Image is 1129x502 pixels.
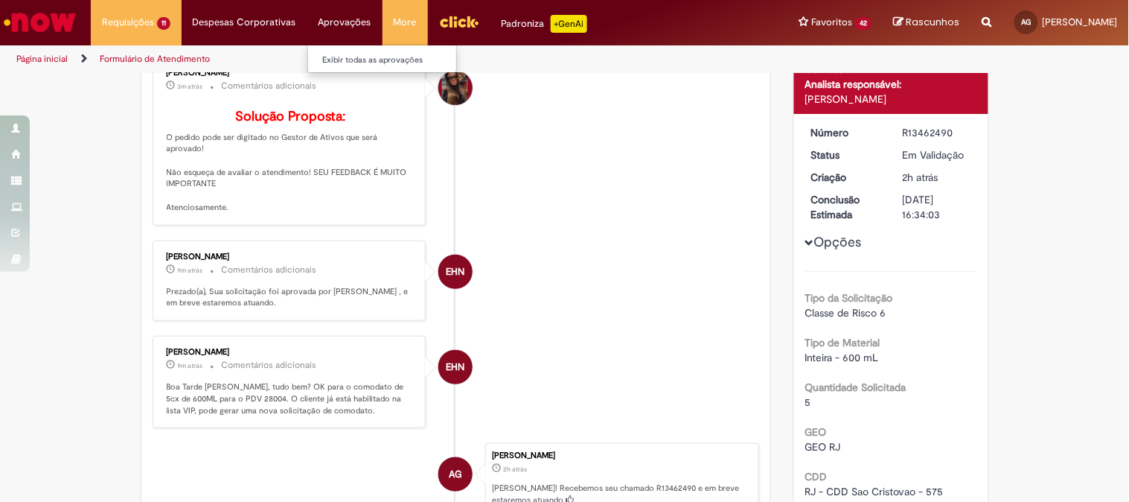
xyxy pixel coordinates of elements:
[502,15,587,33] div: Padroniza
[167,252,415,261] div: [PERSON_NAME]
[178,82,203,91] time: 29/08/2025 15:39:18
[805,336,880,349] b: Tipo de Material
[222,80,317,92] small: Comentários adicionais
[503,465,527,474] span: 2h atrás
[903,192,972,222] div: [DATE] 16:34:03
[308,52,472,69] a: Exibir todas as aprovações
[1022,17,1032,27] span: AG
[903,147,972,162] div: Em Validação
[222,359,317,372] small: Comentários adicionais
[805,440,841,454] span: GEO RJ
[438,350,473,384] div: Erick Henrique Nery
[805,77,977,92] div: Analista responsável:
[855,17,871,30] span: 42
[11,45,741,73] ul: Trilhas de página
[903,171,938,184] span: 2h atrás
[157,17,170,30] span: 11
[805,381,906,394] b: Quantidade Solicitada
[193,15,296,30] span: Despesas Corporativas
[167,69,415,77] div: [PERSON_NAME]
[167,109,415,214] p: O pedido pode ser digitado no Gestor de Ativos que será aprovado! Não esqueça de avaliar o atendi...
[439,10,479,33] img: click_logo_yellow_360x200.png
[805,395,811,409] span: 5
[178,82,203,91] span: 3m atrás
[178,361,203,370] time: 29/08/2025 15:33:58
[178,266,203,275] span: 9m atrás
[1043,16,1118,28] span: [PERSON_NAME]
[438,71,473,105] div: Desiree da Silva Germano
[805,470,828,483] b: CDD
[903,171,938,184] time: 29/08/2025 13:49:07
[894,16,960,30] a: Rascunhos
[805,425,827,439] b: GEO
[805,291,893,305] b: Tipo da Solicitação
[811,15,852,30] span: Favoritos
[307,45,457,73] ul: Aprovações
[800,170,892,185] dt: Criação
[167,348,415,357] div: [PERSON_NAME]
[903,125,972,140] div: R13462490
[805,485,944,498] span: RJ - CDD Sao Cristovao - 575
[100,53,210,65] a: Formulário de Atendimento
[805,306,886,320] span: Classe de Risco 6
[800,125,892,140] dt: Número
[447,349,465,385] span: EHN
[16,53,68,65] a: Página inicial
[102,15,154,30] span: Requisições
[167,286,415,309] p: Prezado(a), Sua solicitação foi aprovada por [PERSON_NAME] , e em breve estaremos atuando.
[800,147,892,162] dt: Status
[447,254,465,290] span: EHN
[805,92,977,107] div: [PERSON_NAME]
[394,15,417,30] span: More
[235,108,345,125] b: Solução Proposta:
[551,15,587,33] p: +GenAi
[805,351,879,364] span: Inteira - 600 mL
[903,170,972,185] div: 29/08/2025 13:49:07
[438,457,473,492] div: Amanda Cristina Martins Goncalves
[503,465,527,474] time: 29/08/2025 13:49:07
[167,381,415,416] p: Boa Tarde [PERSON_NAME], tudo bem? OK para o comodato de 5cx de 600ML para o PDV 28004. O cliente...
[449,457,462,492] span: AG
[1,7,78,37] img: ServiceNow
[178,266,203,275] time: 29/08/2025 15:34:03
[319,15,371,30] span: Aprovações
[178,361,203,370] span: 9m atrás
[222,264,317,276] small: Comentários adicionais
[906,15,960,29] span: Rascunhos
[438,255,473,289] div: Erick Henrique Nery
[492,451,751,460] div: [PERSON_NAME]
[800,192,892,222] dt: Conclusão Estimada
